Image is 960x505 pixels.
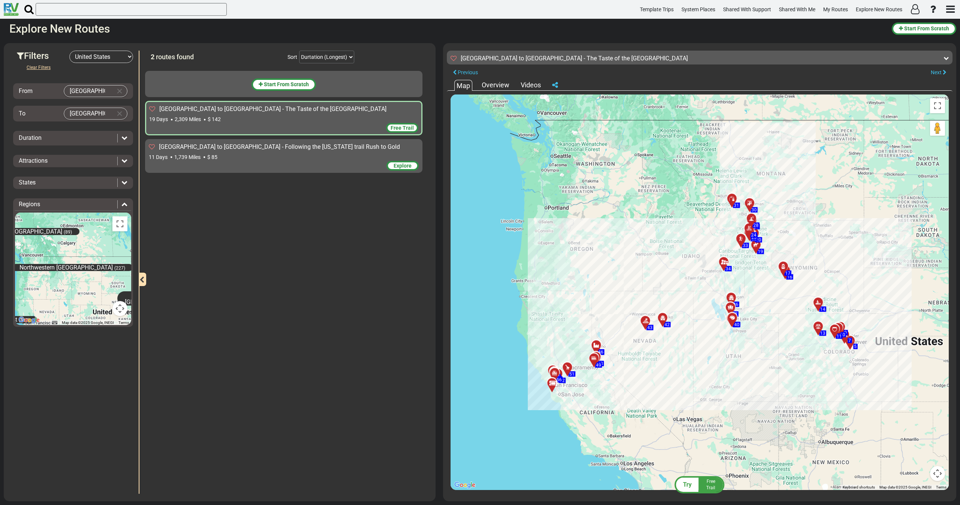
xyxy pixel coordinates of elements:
span: 51 [569,372,575,377]
span: Map data ©2025 Google, INEGI [62,321,114,325]
span: Shared With Support [723,6,771,12]
span: 34 [726,266,731,271]
span: Try [683,481,692,488]
h2: Explore New Routes [9,22,886,35]
span: 2 [151,53,154,61]
span: Regions [19,201,40,208]
span: 2,309 Miles [175,116,201,122]
sapn: [GEOGRAPHIC_DATA] to [GEOGRAPHIC_DATA] - The Taste of the [GEOGRAPHIC_DATA] [461,55,688,62]
span: Free Trail [707,479,716,490]
div: States [15,178,131,187]
div: [GEOGRAPHIC_DATA] to [GEOGRAPHIC_DATA] - Following the [US_STATE] trail Rush to Gold 11 Days 1,73... [145,139,422,173]
button: Clear Input [114,85,125,97]
a: Shared With Me [776,2,819,17]
a: Terms (opens in new tab) [118,321,129,325]
span: 10 [840,332,845,337]
span: 56 [557,377,562,382]
span: To [19,110,25,117]
span: [GEOGRAPHIC_DATA] to [GEOGRAPHIC_DATA] - Following the [US_STATE] trail Rush to Gold [159,143,400,150]
span: 17 [785,271,791,276]
span: Attractions [19,157,48,164]
a: Open this area in Google Maps (opens a new window) [452,480,477,490]
span: Start From Scratch [904,25,949,31]
button: Clear Filters [21,63,57,72]
div: Regions [15,200,131,209]
span: 11 Days [149,154,168,160]
span: From [19,87,33,94]
button: Keyboard shortcuts [843,485,875,490]
h3: Filters [17,51,69,61]
span: 42 [665,322,670,327]
button: Try FreeTrail [672,476,727,494]
span: 9 [845,330,847,335]
a: Shared With Support [720,2,774,17]
span: [GEOGRAPHIC_DATA] [6,228,62,235]
a: System Places [678,2,719,17]
img: Google [452,480,477,490]
span: 19 Days [149,116,168,122]
span: 7 [849,338,851,343]
span: Previous [458,69,478,75]
span: 28 [753,223,759,228]
span: Shared With Me [779,6,815,12]
span: $ 142 [208,116,221,122]
div: Explore [386,161,419,171]
a: Terms (opens in new tab) [936,485,947,489]
button: Previous [447,67,484,78]
div: Sort [288,53,297,61]
div: Free Trail [386,123,418,133]
span: 20 [756,237,761,243]
div: Attractions [15,157,131,165]
span: Explore [394,163,412,169]
button: Map camera controls [112,301,127,316]
span: My Routes [823,6,848,12]
span: 11 [837,334,842,339]
div: Overview [480,80,511,90]
a: Template Trips [637,2,677,17]
span: 46 [598,349,604,355]
span: 31 [734,203,739,208]
div: Map [454,80,472,91]
span: 14 [820,307,825,312]
span: Northwestern [GEOGRAPHIC_DATA] [19,264,113,271]
span: Midwestern [GEOGRAPHIC_DATA] [125,292,181,306]
span: 40 [734,322,740,327]
button: Map camera controls [930,466,945,481]
input: Select [64,108,112,119]
span: $ 85 [207,154,217,160]
span: routes found [156,53,194,61]
div: Videos [519,80,543,90]
span: 30 [752,207,757,213]
a: Open this area in Google Maps (opens a new window) [17,315,42,325]
button: Drag Pegman onto the map to open Street View [930,121,945,136]
button: Start From Scratch [892,22,956,35]
button: Keyboard shortcuts [52,320,57,325]
span: States [19,179,36,186]
span: Free Trail [391,125,414,131]
span: System Places [681,6,715,12]
span: 13 [820,331,825,336]
button: Clear Input [114,108,125,119]
span: Explore New Routes [856,6,902,12]
span: Duration [19,134,42,141]
span: 33 [743,243,748,248]
span: 49 [596,363,601,368]
span: 24 [751,232,756,238]
img: RvPlanetLogo.png [4,3,19,16]
span: (89) [64,229,72,235]
button: Toggle fullscreen view [930,98,945,113]
span: Start From Scratch [264,81,309,87]
a: My Routes [820,2,851,17]
span: [GEOGRAPHIC_DATA] to [GEOGRAPHIC_DATA] - The Taste of the [GEOGRAPHIC_DATA] [159,105,386,112]
img: Google [17,315,42,325]
div: [GEOGRAPHIC_DATA] to [GEOGRAPHIC_DATA] - The Taste of the [GEOGRAPHIC_DATA] 19 Days 2,309 Miles $... [145,101,422,135]
button: Toggle fullscreen view [112,216,127,231]
span: 5 [854,344,857,349]
span: 43 [647,325,653,330]
div: Duration [15,134,131,142]
span: Map data ©2025 Google, INEGI [879,485,932,489]
span: 19 [758,249,763,254]
button: Start From Scratch [252,78,316,91]
span: 1,739 Miles [174,154,201,160]
input: Select [64,85,112,97]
